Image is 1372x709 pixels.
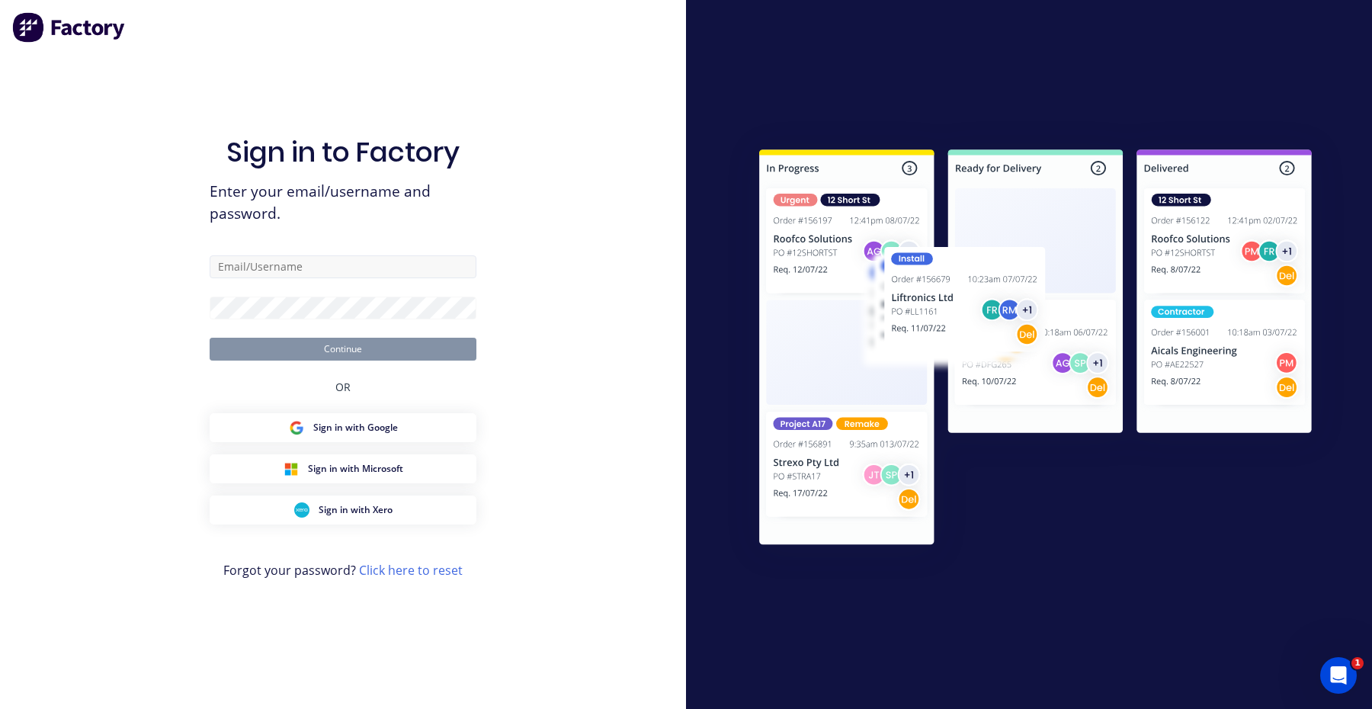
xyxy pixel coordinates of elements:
[726,119,1345,581] img: Sign in
[210,338,476,361] button: Continue
[226,136,460,168] h1: Sign in to Factory
[319,503,393,517] span: Sign in with Xero
[210,181,476,225] span: Enter your email/username and password.
[284,461,299,476] img: Microsoft Sign in
[1351,657,1364,669] span: 1
[12,12,127,43] img: Factory
[359,562,463,579] a: Click here to reset
[294,502,309,518] img: Xero Sign in
[210,496,476,525] button: Xero Sign inSign in with Xero
[210,454,476,483] button: Microsoft Sign inSign in with Microsoft
[308,462,403,476] span: Sign in with Microsoft
[313,421,398,435] span: Sign in with Google
[210,255,476,278] input: Email/Username
[1320,657,1357,694] iframe: Intercom live chat
[289,420,304,435] img: Google Sign in
[223,561,463,579] span: Forgot your password?
[210,413,476,442] button: Google Sign inSign in with Google
[335,361,351,413] div: OR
